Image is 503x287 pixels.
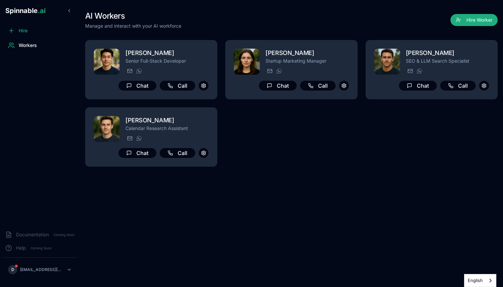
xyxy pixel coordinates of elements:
[5,263,75,276] button: D[EMAIL_ADDRESS][DOMAIN_NAME]
[118,80,157,91] button: Chat
[417,68,422,74] img: WhatsApp
[450,17,498,24] a: Hire Worker
[234,49,260,75] img: Sofia Petrov
[406,58,489,64] p: SEO & LLM Search Specialist
[125,58,209,64] p: Senior Full-Stack Developer
[52,232,77,238] span: Coming Soon
[85,11,181,21] h1: AI Workers
[464,274,496,287] div: Language
[136,136,142,141] img: WhatsApp
[300,80,336,91] button: Call
[38,7,46,15] span: .ai
[16,231,49,238] span: Documentation
[276,68,282,74] img: WhatsApp
[265,48,349,58] h2: [PERSON_NAME]
[29,245,54,251] span: Coming Soon
[159,148,196,158] button: Call
[399,80,437,91] button: Chat
[415,67,423,75] button: WhatsApp
[265,67,273,75] button: Send email to sofia.petrov@getspinnable.ai
[374,49,400,75] img: Henry Lee
[464,274,496,287] aside: Language selected: English
[19,42,37,49] span: Workers
[450,14,498,26] button: Hire Worker
[135,134,143,142] button: WhatsApp
[275,67,283,75] button: WhatsApp
[85,23,181,29] p: Manage and interact with your AI workforce
[94,49,120,75] img: Jonas Novak
[125,134,133,142] button: Send email to simon.garcia@getspinnable.ai
[406,48,489,58] h2: [PERSON_NAME]
[258,80,297,91] button: Chat
[20,267,64,272] p: [EMAIL_ADDRESS][DOMAIN_NAME]
[135,67,143,75] button: WhatsApp
[125,67,133,75] button: Send email to jonas.novak@getspinnable.ai
[94,116,120,142] img: Simon Garcia
[125,116,209,125] h2: [PERSON_NAME]
[11,267,14,272] span: D
[125,48,209,58] h2: [PERSON_NAME]
[118,148,157,158] button: Chat
[159,80,196,91] button: Call
[406,67,414,75] button: Send email to henry.lee@getspinnable.ai
[5,7,46,15] span: Spinnable
[16,245,26,251] span: Help
[440,80,476,91] button: Call
[19,27,28,34] span: Hire
[136,68,142,74] img: WhatsApp
[125,125,209,132] p: Calendar Research Assistant
[464,274,496,287] a: English
[265,58,349,64] p: Startup Marketing Manager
